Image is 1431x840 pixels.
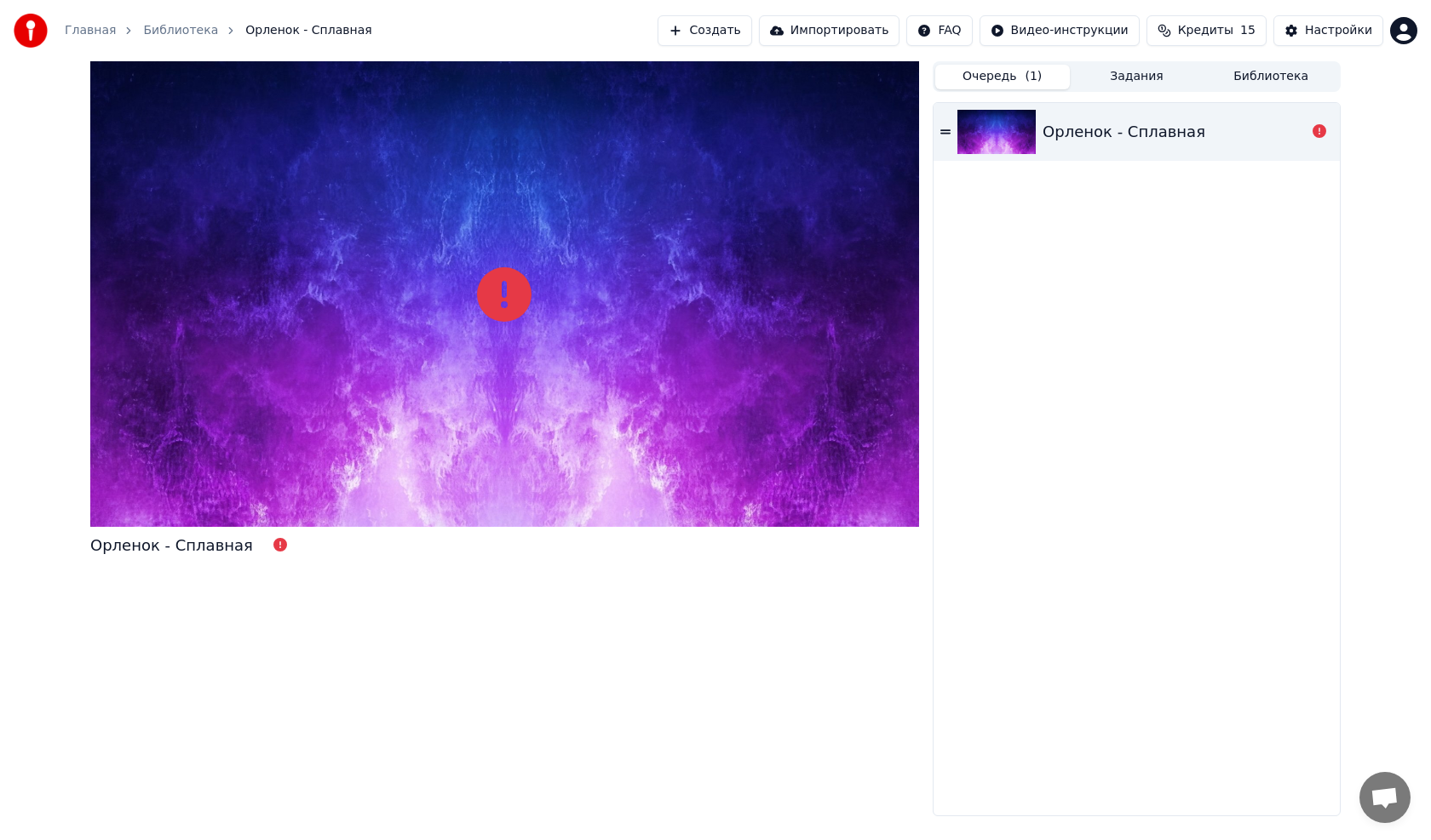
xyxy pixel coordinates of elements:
span: 15 [1240,22,1256,39]
span: Орленок - Сплавная [245,22,371,39]
button: Видео-инструкции [980,15,1140,46]
div: Настройки [1305,22,1372,39]
nav: breadcrumb [65,22,372,39]
img: youka [14,14,48,48]
a: Главная [65,22,116,39]
button: Импортировать [759,15,900,46]
div: Открытый чат [1359,772,1411,823]
button: Кредиты15 [1147,15,1267,46]
button: Очередь [935,65,1070,89]
span: Кредиты [1178,22,1233,39]
div: Орленок - Сплавная [1043,120,1205,144]
button: FAQ [906,15,972,46]
a: Библиотека [143,22,218,39]
button: Задания [1070,65,1204,89]
button: Создать [658,15,751,46]
span: ( 1 ) [1025,68,1042,85]
button: Библиотека [1204,65,1338,89]
div: Орленок - Сплавная [90,534,253,557]
button: Настройки [1273,15,1383,46]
